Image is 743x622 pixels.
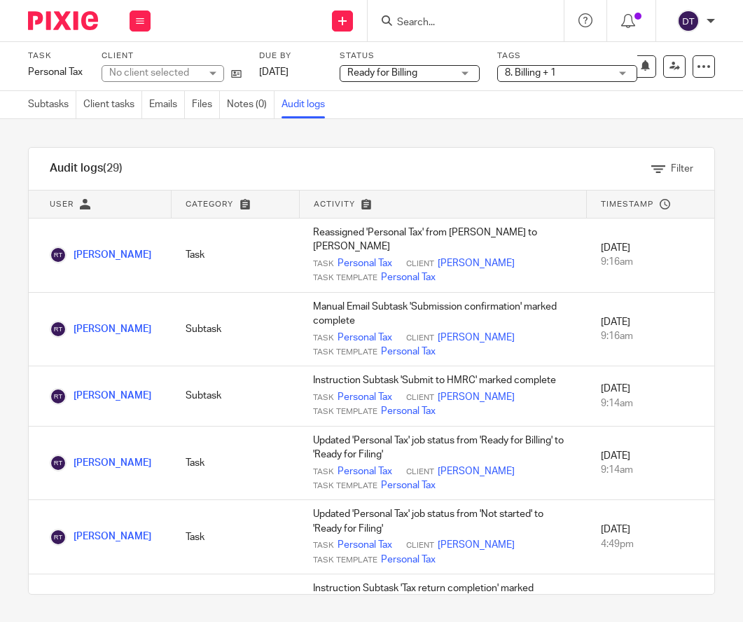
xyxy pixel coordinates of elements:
a: Personal Tax [338,464,392,478]
a: [PERSON_NAME] [50,532,151,541]
a: Personal Tax [381,345,436,359]
a: [PERSON_NAME] [50,458,151,468]
span: Client [406,392,434,403]
td: Manual Email Subtask 'Submission confirmation' marked complete [299,292,586,366]
a: Files [192,91,220,118]
td: [DATE] [587,500,715,574]
td: Subtask [172,366,299,426]
span: Client [406,466,434,478]
a: Audit logs [282,91,332,118]
a: [PERSON_NAME] [438,256,515,270]
div: Personal Tax [28,65,84,79]
span: Task Template [313,555,377,566]
div: 4:49pm [601,537,701,551]
a: Personal Tax [381,404,436,418]
label: Tags [497,50,637,62]
span: Task [313,258,334,270]
span: 8. Billing + 1 [505,68,556,78]
div: 9:16am [601,329,701,343]
td: [DATE] [587,219,715,293]
a: [PERSON_NAME] [438,331,515,345]
td: Task [172,500,299,574]
label: Due by [259,50,322,62]
img: Ryan Tumber [50,388,67,405]
td: [DATE] [587,366,715,426]
span: Timestamp [601,200,653,208]
label: Task [28,50,84,62]
span: Client [406,258,434,270]
a: Personal Tax [338,331,392,345]
span: Task [313,333,334,344]
img: Ryan Tumber [50,529,67,546]
td: Reassigned 'Personal Tax' from [PERSON_NAME] to [PERSON_NAME] [299,219,586,293]
a: Personal Tax [381,270,436,284]
a: [PERSON_NAME] [50,391,151,401]
div: 9:14am [601,463,701,477]
span: Task [313,466,334,478]
span: Activity [314,200,355,208]
td: Task [172,219,299,293]
span: Client [406,540,434,551]
span: Task [313,392,334,403]
span: User [50,200,74,208]
span: Category [186,200,233,208]
a: Notes (0) [227,91,275,118]
a: [PERSON_NAME] [438,464,515,478]
td: [DATE] [587,426,715,500]
a: Personal Tax [381,478,436,492]
span: Task Template [313,406,377,417]
td: Task [172,426,299,500]
td: Updated 'Personal Tax' job status from 'Ready for Billing' to 'Ready for Filing' [299,426,586,500]
img: Ryan Tumber [50,321,67,338]
span: Task Template [313,272,377,284]
div: 9:14am [601,396,701,410]
label: Status [340,50,480,62]
span: Filter [671,164,693,174]
a: [PERSON_NAME] [50,324,151,334]
span: Task [313,540,334,551]
span: Ready for Billing [347,68,417,78]
a: [PERSON_NAME] [438,390,515,404]
a: Emails [149,91,185,118]
label: Client [102,50,242,62]
td: Updated 'Personal Tax' job status from 'Not started' to 'Ready for Filing' [299,500,586,574]
td: Instruction Subtask 'Submit to HMRC' marked complete [299,366,586,426]
div: 9:16am [601,255,701,269]
a: [PERSON_NAME] [438,538,515,552]
img: svg%3E [677,10,700,32]
a: Subtasks [28,91,76,118]
input: Search [396,17,522,29]
img: Ryan Tumber [50,455,67,471]
div: No client selected [109,66,200,80]
td: [DATE] [587,292,715,366]
img: Pixie [28,11,98,30]
span: [DATE] [259,67,289,77]
a: Personal Tax [338,390,392,404]
span: Task Template [313,347,377,358]
a: Personal Tax [338,538,392,552]
span: Task Template [313,481,377,492]
img: Ryan Tumber [50,247,67,263]
a: [PERSON_NAME] [50,250,151,260]
a: Personal Tax [381,553,436,567]
a: Personal Tax [338,256,392,270]
td: Subtask [172,292,299,366]
span: Client [406,333,434,344]
a: Client tasks [83,91,142,118]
